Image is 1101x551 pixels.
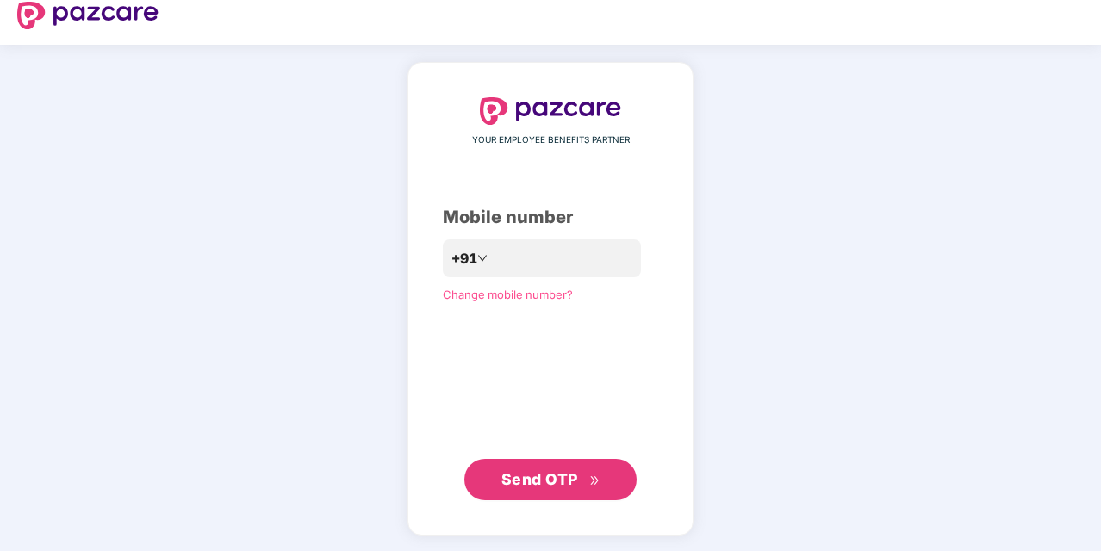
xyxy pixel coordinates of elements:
[477,253,488,263] span: down
[464,459,637,500] button: Send OTPdouble-right
[17,2,159,29] img: logo
[451,248,477,269] span: +91
[589,475,600,486] span: double-right
[480,97,621,125] img: logo
[443,204,658,231] div: Mobile number
[501,470,578,488] span: Send OTP
[443,288,573,301] a: Change mobile number?
[472,133,630,147] span: YOUR EMPLOYEE BENEFITS PARTNER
